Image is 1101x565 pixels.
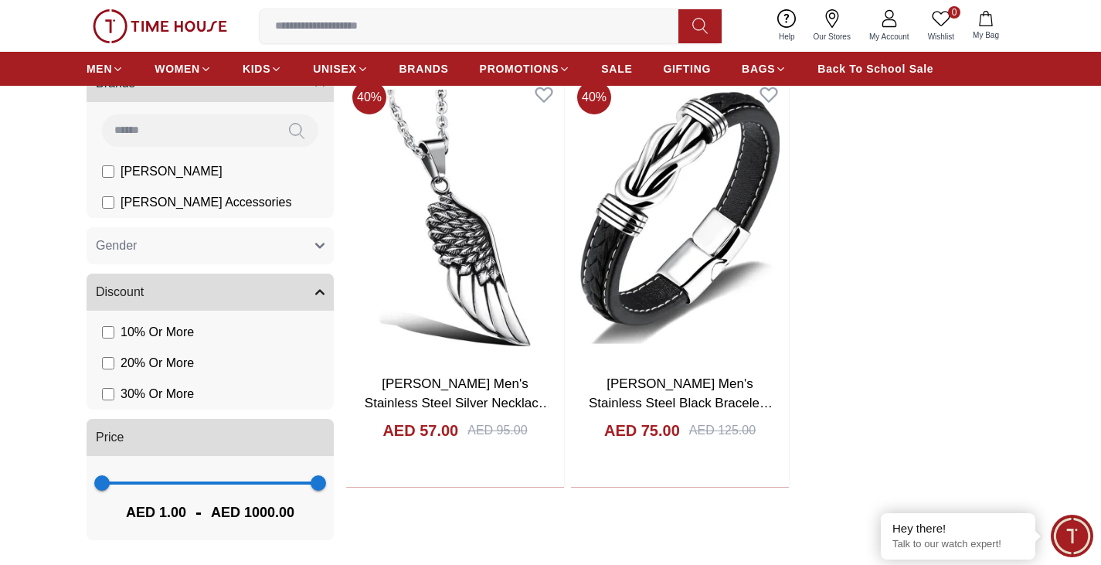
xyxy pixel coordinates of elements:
button: Gender [87,227,334,264]
a: SALE [601,55,632,83]
span: Help [773,31,801,43]
span: 10 % Or More [121,323,194,342]
img: LEE COOPER Men's Stainless Steel Silver Necklace - LC.N.01172.330 [346,74,564,362]
span: Wishlist [922,31,960,43]
span: BRANDS [399,61,449,77]
input: [PERSON_NAME] [102,165,114,178]
a: Our Stores [804,6,860,46]
span: AED 1000.00 [211,502,294,523]
div: Chat Widget [1051,515,1093,557]
a: GIFTING [663,55,711,83]
a: PROMOTIONS [480,55,571,83]
button: Discount [87,274,334,311]
a: BAGS [742,55,787,83]
span: UNISEX [313,61,356,77]
span: BAGS [742,61,775,77]
span: [PERSON_NAME] [121,162,223,181]
span: KIDS [243,61,270,77]
span: My Bag [967,29,1005,41]
div: AED 125.00 [689,421,756,440]
h4: AED 75.00 [604,420,680,441]
a: BRANDS [399,55,449,83]
span: 40 % [577,80,611,114]
span: WOMEN [155,61,200,77]
div: Hey there! [892,521,1024,536]
input: [PERSON_NAME] Accessories [102,196,114,209]
span: PROMOTIONS [480,61,559,77]
a: KIDS [243,55,282,83]
span: 40 % [352,80,386,114]
div: AED 95.00 [467,421,527,440]
a: Help [770,6,804,46]
span: Gender [96,237,137,255]
input: 10% Or More [102,326,114,339]
button: My Bag [963,8,1008,44]
p: Talk to our watch expert! [892,538,1024,551]
img: ... [93,9,227,43]
span: SALE [601,61,632,77]
span: - [186,500,211,525]
span: AED 1.00 [126,502,186,523]
h4: AED 57.00 [382,420,458,441]
span: Discount [96,283,144,301]
input: 30% Or More [102,388,114,400]
span: [PERSON_NAME] Accessories [121,193,291,212]
span: Back To School Sale [817,61,933,77]
a: [PERSON_NAME] Men's Stainless Steel Black Bracelet - LC.B.01118.631 [589,376,773,431]
a: MEN [87,55,124,83]
span: Our Stores [807,31,857,43]
span: 30 % Or More [121,385,194,403]
span: My Account [863,31,916,43]
a: Back To School Sale [817,55,933,83]
a: [PERSON_NAME] Men's Stainless Steel Silver Necklace - LC.N.01172.330 [365,376,552,431]
span: GIFTING [663,61,711,77]
span: 0 [948,6,960,19]
a: 0Wishlist [919,6,963,46]
a: WOMEN [155,55,212,83]
span: MEN [87,61,112,77]
span: 20 % Or More [121,354,194,373]
input: 20% Or More [102,357,114,369]
span: Price [96,428,124,447]
a: UNISEX [313,55,368,83]
img: LEE COOPER Men's Stainless Steel Black Bracelet - LC.B.01118.631 [571,74,789,362]
button: Price [87,419,334,456]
